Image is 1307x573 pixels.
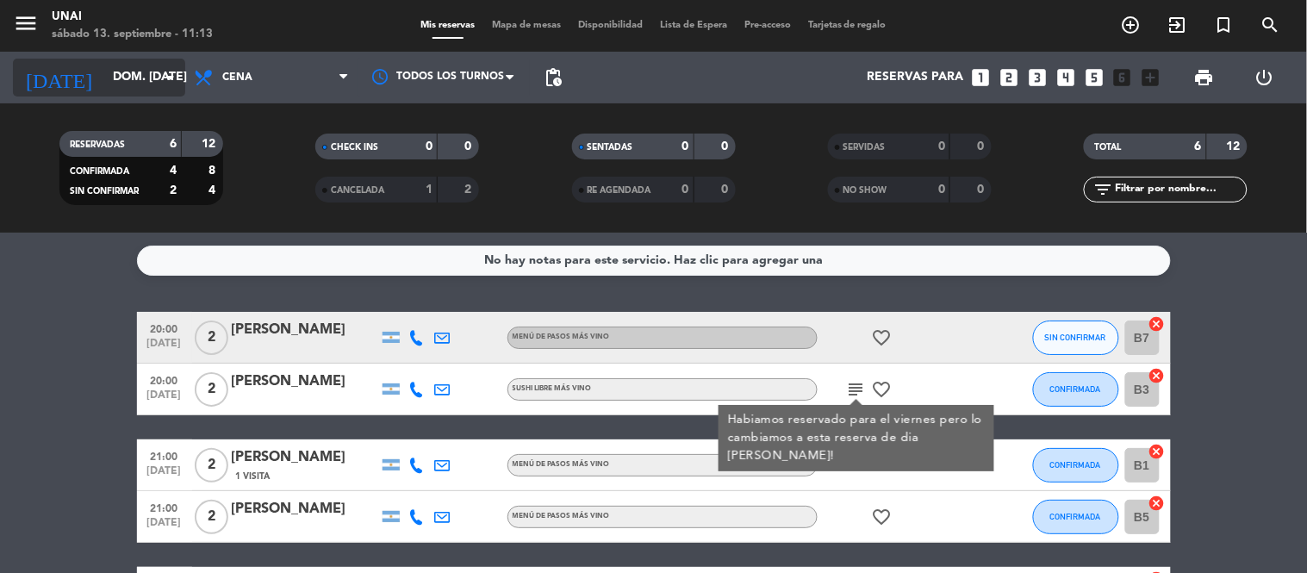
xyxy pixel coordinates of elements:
[143,497,186,517] span: 21:00
[1194,67,1215,88] span: print
[569,21,651,30] span: Disponibilidad
[938,184,945,196] strong: 0
[484,251,823,271] div: No hay notas para este servicio. Haz clic para agregar una
[143,517,186,537] span: [DATE]
[969,66,992,89] i: looks_one
[52,9,213,26] div: Unai
[867,71,963,84] span: Reservas para
[195,321,228,355] span: 2
[588,143,633,152] span: SENTADAS
[13,59,104,97] i: [DATE]
[682,184,689,196] strong: 0
[1094,143,1121,152] span: TOTAL
[1055,66,1077,89] i: looks_4
[70,187,139,196] span: SIN CONFIRMAR
[1026,66,1049,89] i: looks_3
[1033,372,1119,407] button: CONFIRMADA
[846,379,867,400] i: subject
[236,470,271,483] span: 1 Visita
[938,140,945,153] strong: 0
[222,72,252,84] span: Cena
[170,184,177,196] strong: 2
[1148,443,1166,460] i: cancel
[232,319,378,341] div: [PERSON_NAME]
[1260,15,1281,35] i: search
[465,184,476,196] strong: 2
[331,186,384,195] span: CANCELADA
[1083,66,1105,89] i: looks_5
[195,448,228,483] span: 2
[208,184,219,196] strong: 4
[1148,315,1166,333] i: cancel
[977,140,987,153] strong: 0
[1140,66,1162,89] i: add_box
[483,21,569,30] span: Mapa de mesas
[872,507,893,527] i: favorite_border
[170,165,177,177] strong: 4
[1148,495,1166,512] i: cancel
[331,143,378,152] span: CHECK INS
[160,67,181,88] i: arrow_drop_down
[800,21,895,30] span: Tarjetas de regalo
[872,379,893,400] i: favorite_border
[1050,460,1101,470] span: CONFIRMADA
[1167,15,1188,35] i: exit_to_app
[1033,448,1119,483] button: CONFIRMADA
[727,411,985,465] div: Habiamos reservado para el viernes pero lo cambiamos a esta reserva de dia [PERSON_NAME]!
[1214,15,1235,35] i: turned_in_not
[412,21,483,30] span: Mis reservas
[170,138,177,150] strong: 6
[232,446,378,469] div: [PERSON_NAME]
[1045,333,1106,342] span: SIN CONFIRMAR
[13,10,39,42] button: menu
[651,21,736,30] span: Lista de Espera
[70,167,129,176] span: CONFIRMADA
[1254,67,1274,88] i: power_settings_new
[232,498,378,520] div: [PERSON_NAME]
[232,371,378,393] div: [PERSON_NAME]
[426,140,433,153] strong: 0
[143,389,186,409] span: [DATE]
[682,140,689,153] strong: 0
[1033,321,1119,355] button: SIN CONFIRMAR
[70,140,125,149] span: RESERVADAS
[1195,140,1202,153] strong: 6
[195,372,228,407] span: 2
[872,327,893,348] i: favorite_border
[1113,180,1247,199] input: Filtrar por nombre...
[1121,15,1142,35] i: add_circle_outline
[843,186,887,195] span: NO SHOW
[1111,66,1134,89] i: looks_6
[426,184,433,196] strong: 1
[998,66,1020,89] i: looks_two
[143,318,186,338] span: 20:00
[1235,52,1294,103] div: LOG OUT
[736,21,800,30] span: Pre-acceso
[513,333,610,340] span: MENÚ DE PASOS MÁS VINO
[143,338,186,358] span: [DATE]
[721,140,731,153] strong: 0
[513,513,610,520] span: MENÚ DE PASOS MÁS VINO
[52,26,213,43] div: sábado 13. septiembre - 11:13
[1050,384,1101,394] span: CONFIRMADA
[513,385,592,392] span: SUSHI LIBRE MÁS VINO
[465,140,476,153] strong: 0
[843,143,886,152] span: SERVIDAS
[195,500,228,534] span: 2
[1050,512,1101,521] span: CONFIRMADA
[13,10,39,36] i: menu
[208,165,219,177] strong: 8
[543,67,563,88] span: pending_actions
[1092,179,1113,200] i: filter_list
[143,465,186,485] span: [DATE]
[1033,500,1119,534] button: CONFIRMADA
[588,186,651,195] span: RE AGENDADA
[977,184,987,196] strong: 0
[143,445,186,465] span: 21:00
[1227,140,1244,153] strong: 12
[143,370,186,389] span: 20:00
[721,184,731,196] strong: 0
[513,461,610,468] span: MENÚ DE PASOS MÁS VINO
[202,138,219,150] strong: 12
[1148,367,1166,384] i: cancel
